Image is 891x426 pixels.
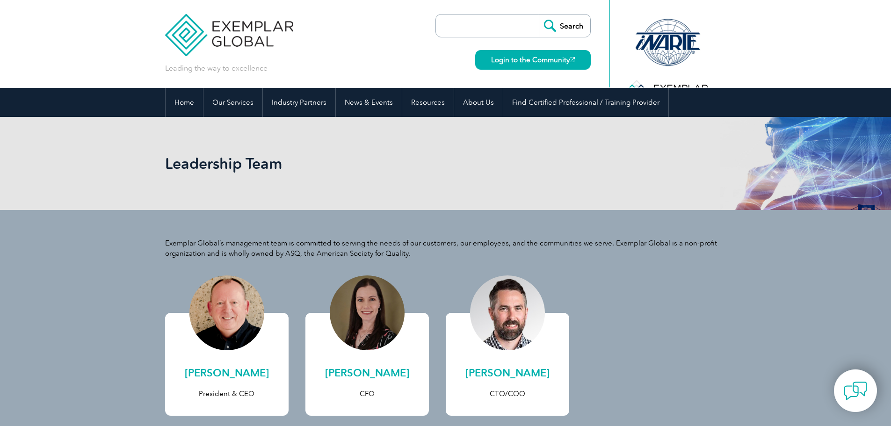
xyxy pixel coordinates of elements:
p: Exemplar Global’s management team is committed to serving the needs of our customers, our employe... [165,238,726,259]
p: CTO/COO [455,389,560,399]
a: Login to the Community [475,50,591,70]
a: News & Events [336,88,402,117]
img: open_square.png [570,57,575,62]
h2: [PERSON_NAME] [174,366,279,381]
p: CFO [315,389,420,399]
h2: [PERSON_NAME] [455,366,560,381]
a: Home [166,88,203,117]
a: About Us [454,88,503,117]
input: Search [539,14,590,37]
a: Industry Partners [263,88,335,117]
img: contact-chat.png [844,379,867,403]
a: [PERSON_NAME] CTO/COO [446,313,569,416]
p: Leading the way to excellence [165,63,268,73]
a: Resources [402,88,454,117]
a: Our Services [203,88,262,117]
a: Find Certified Professional / Training Provider [503,88,668,117]
a: [PERSON_NAME] CFO [305,313,429,416]
p: President & CEO [174,389,279,399]
h1: Leadership Team [165,154,524,173]
h2: [PERSON_NAME] [315,366,420,381]
a: [PERSON_NAME] President & CEO [165,313,289,416]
